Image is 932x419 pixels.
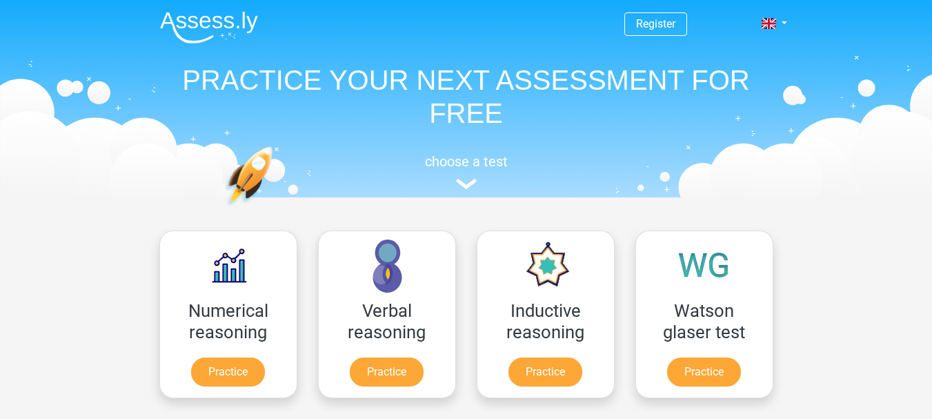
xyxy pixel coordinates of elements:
a: Register [636,17,675,30]
a: choose a test [149,153,784,190]
img: practice [225,146,326,271]
a: Practice [508,358,582,387]
a: Practice [191,358,265,387]
a: Practice [667,358,741,387]
a: Practice [350,358,424,387]
h1: PRACTICE YOUR NEXT ASSESSMENT FOR FREE [149,64,784,130]
img: assessment [456,179,477,189]
h5: choose a test [149,153,784,170]
img: Assessly [160,11,258,43]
